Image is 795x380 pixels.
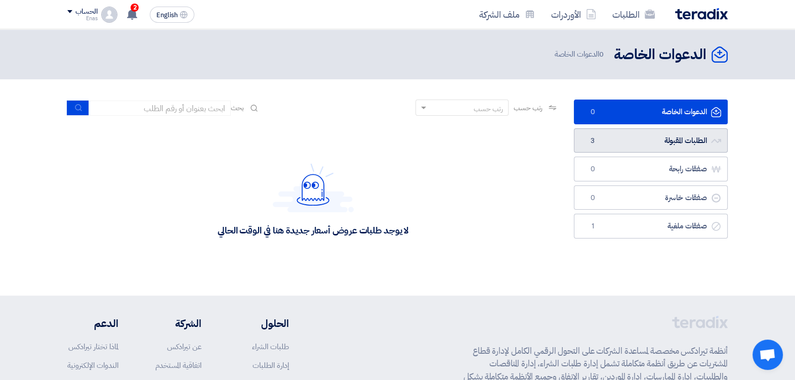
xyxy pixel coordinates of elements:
span: 0 [587,164,599,174]
a: الدعوات الخاصة0 [574,100,728,124]
a: صفقات ملغية1 [574,214,728,239]
div: لا يوجد طلبات عروض أسعار جديدة هنا في الوقت الحالي [218,224,408,236]
a: الطلبات المقبولة3 [574,128,728,153]
a: صفقات خاسرة0 [574,185,728,210]
img: Teradix logo [675,8,728,20]
a: ملف الشركة [471,3,543,26]
a: لماذا تختار تيرادكس [68,341,118,352]
a: Open chat [752,340,783,370]
span: الدعوات الخاصة [554,49,606,60]
span: رتب حسب [514,103,542,113]
a: اتفاقية المستخدم [155,360,201,371]
li: الشركة [149,316,201,331]
span: بحث [231,103,244,113]
span: 0 [587,107,599,117]
a: عن تيرادكس [167,341,201,352]
a: صفقات رابحة0 [574,157,728,181]
div: رتب حسب [474,104,503,114]
a: الندوات الإلكترونية [67,360,118,371]
span: English [156,12,178,19]
span: 2 [131,4,139,12]
li: الحلول [232,316,289,331]
a: الأوردرات [543,3,604,26]
span: 3 [587,136,599,146]
button: English [150,7,194,23]
h2: الدعوات الخاصة [614,45,706,65]
img: profile_test.png [101,7,117,23]
div: الحساب [75,8,97,16]
a: الطلبات [604,3,663,26]
a: طلبات الشراء [252,341,289,352]
span: 0 [587,193,599,203]
img: Hello [273,163,354,212]
li: الدعم [67,316,118,331]
div: Enas [67,16,97,21]
span: 1 [587,221,599,231]
input: ابحث بعنوان أو رقم الطلب [89,101,231,116]
span: 0 [599,49,604,60]
a: إدارة الطلبات [253,360,289,371]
